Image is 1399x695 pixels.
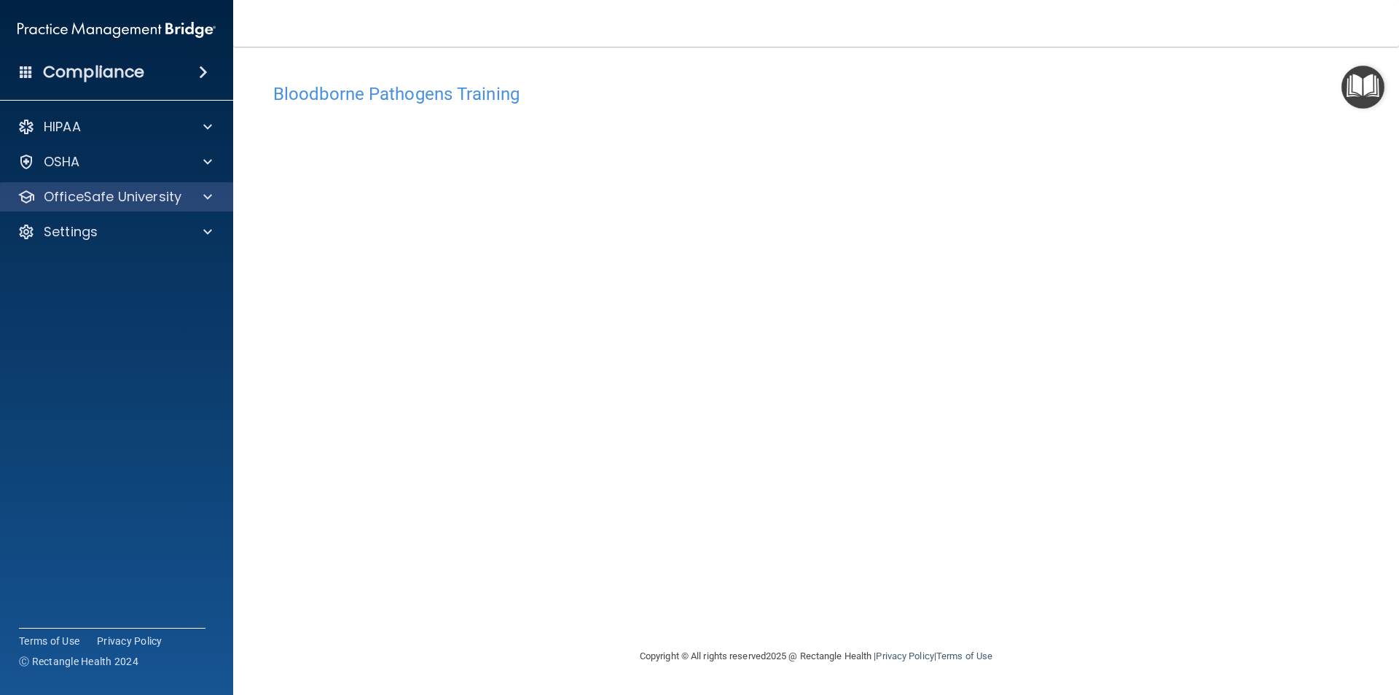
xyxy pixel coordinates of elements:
[273,85,1359,104] h4: Bloodborne Pathogens Training
[17,223,212,241] a: Settings
[1341,66,1384,109] button: Open Resource Center
[19,654,138,669] span: Ⓒ Rectangle Health 2024
[44,118,81,136] p: HIPAA
[19,634,79,648] a: Terms of Use
[43,62,144,82] h4: Compliance
[273,112,1359,560] iframe: bbp
[97,634,162,648] a: Privacy Policy
[44,153,80,171] p: OSHA
[17,15,216,44] img: PMB logo
[44,223,98,241] p: Settings
[44,188,181,206] p: OfficeSafe University
[17,118,212,136] a: HIPAA
[936,651,992,661] a: Terms of Use
[17,153,212,171] a: OSHA
[17,188,212,206] a: OfficeSafe University
[876,651,933,661] a: Privacy Policy
[550,633,1082,680] div: Copyright © All rights reserved 2025 @ Rectangle Health | |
